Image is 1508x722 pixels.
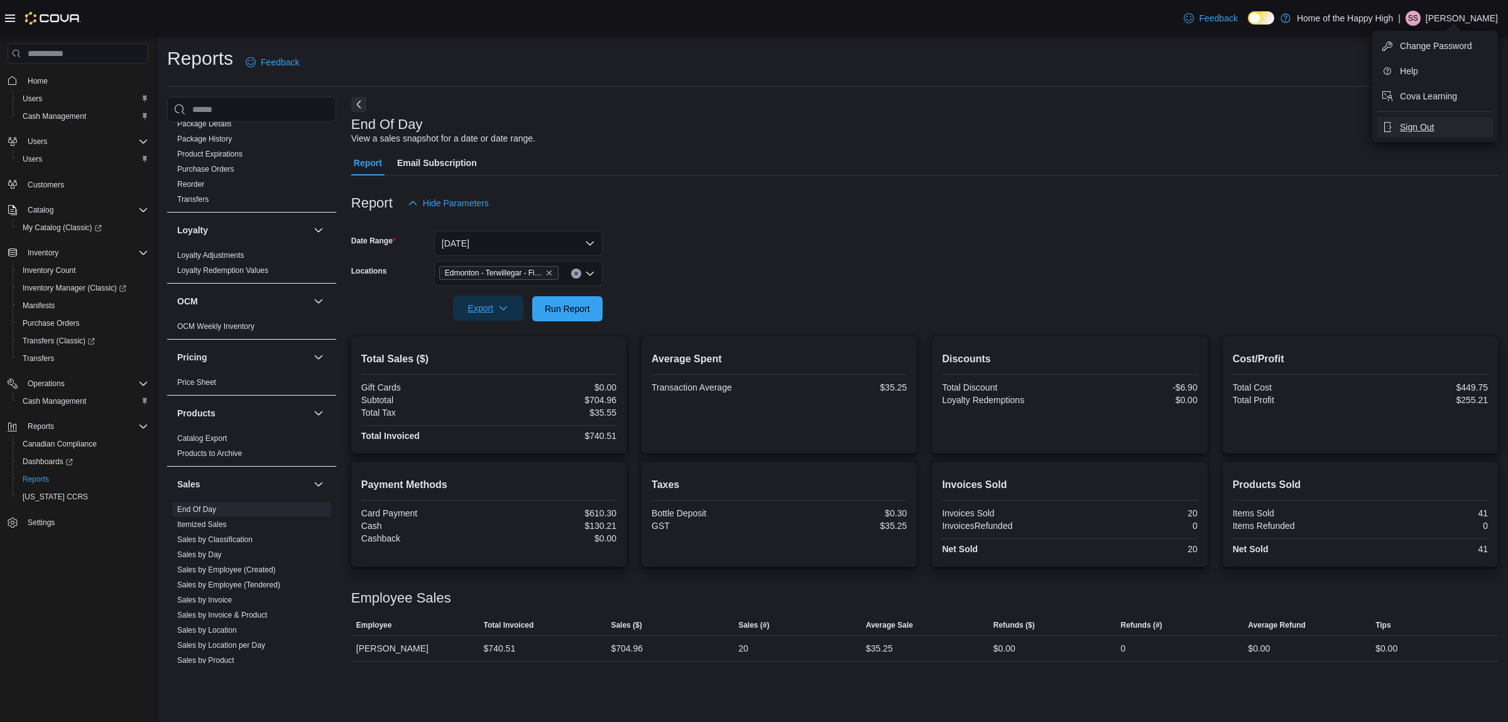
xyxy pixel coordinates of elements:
span: Employee [356,620,392,630]
button: Loyalty [177,224,309,236]
div: $130.21 [491,521,616,531]
a: Manifests [18,298,60,313]
div: 41 [1363,508,1488,518]
a: Sales by Employee (Created) [177,565,276,574]
span: Inventory Manager (Classic) [23,283,126,293]
span: Package History [177,134,232,144]
span: Users [28,136,47,147]
a: Cash Management [18,109,91,124]
button: Reports [13,470,153,488]
label: Date Range [351,236,396,246]
div: Items Refunded [1233,521,1358,531]
a: Sales by Invoice & Product [177,611,267,619]
div: $0.00 [491,382,616,392]
span: Price Sheet [177,377,216,387]
button: Settings [3,513,153,531]
span: Edmonton - Terwillegar - Fire & Flower [445,267,543,279]
span: Average Refund [1248,620,1306,630]
h3: OCM [177,295,198,308]
button: Inventory Count [13,262,153,279]
button: Hide Parameters [403,191,494,216]
span: Cova Learning [1400,90,1457,103]
div: $35.25 [782,382,907,392]
button: Pricing [311,350,326,365]
span: Sales by Invoice [177,595,232,605]
a: Sales by Employee (Tendered) [177,580,280,589]
span: Cash Management [23,396,86,406]
span: Dashboards [23,457,73,467]
a: Feedback [1179,6,1242,31]
div: Subtotal [361,395,486,405]
h3: Sales [177,478,200,491]
span: OCM Weekly Inventory [177,321,254,331]
button: Manifests [13,297,153,314]
span: Sales by Classification [177,535,253,545]
div: 41 [1363,544,1488,554]
a: Catalog Export [177,434,227,443]
span: Catalog [28,205,53,215]
button: Sales [177,478,309,491]
span: Feedback [1199,12,1237,25]
div: $0.00 [1375,641,1397,656]
button: Clear input [571,269,581,279]
p: | [1398,11,1401,26]
span: End Of Day [177,504,216,514]
a: Dashboards [18,454,78,469]
button: Remove Edmonton - Terwillegar - Fire & Flower from selection in this group [545,269,553,277]
button: Export [453,296,523,321]
div: Bottle Deposit [652,508,777,518]
span: Transfers (Classic) [18,333,148,348]
input: Dark Mode [1248,11,1274,25]
span: Operations [28,379,65,389]
div: Total Cost [1233,382,1358,392]
button: [DATE] [434,231,603,256]
div: $0.00 [1073,395,1198,405]
span: Users [23,134,148,149]
span: [US_STATE] CCRS [23,492,88,502]
span: Tips [1375,620,1391,630]
h2: Taxes [652,477,907,492]
a: Reports [18,472,54,487]
span: Loyalty Redemption Values [177,265,268,275]
p: [PERSON_NAME] [1426,11,1498,26]
button: Sales [311,477,326,492]
button: Home [3,71,153,89]
div: Invoices Sold [942,508,1067,518]
span: Sales by Product [177,655,234,665]
a: Inventory Count [18,263,81,278]
div: $0.00 [1248,641,1270,656]
span: Inventory Count [18,263,148,278]
span: Reports [18,472,148,487]
a: Transfers [18,351,59,366]
div: $610.30 [491,508,616,518]
div: $740.51 [491,431,616,441]
span: Customers [23,177,148,192]
button: Transfers [13,350,153,367]
div: Cash [361,521,486,531]
a: Sales by Day [177,550,222,559]
div: Total Tax [361,408,486,418]
button: Products [177,407,309,419]
a: Products to Archive [177,449,242,458]
span: Washington CCRS [18,489,148,504]
h2: Average Spent [652,352,907,367]
strong: Total Invoiced [361,431,420,441]
span: Sales by Employee (Created) [177,565,276,575]
div: $740.51 [484,641,516,656]
button: Change Password [1377,36,1493,56]
span: Change Password [1400,40,1472,52]
a: Settings [23,515,60,530]
div: $35.25 [782,521,907,531]
div: Loyalty Redemptions [942,395,1067,405]
a: Sales by Location [177,626,237,635]
h2: Products Sold [1233,477,1488,492]
button: Sign Out [1377,117,1493,137]
button: Cova Learning [1377,86,1493,106]
a: Reorder [177,180,204,189]
span: Sales by Invoice & Product [177,610,267,620]
button: Products [311,406,326,421]
button: Reports [23,419,59,434]
span: Manifests [18,298,148,313]
button: [US_STATE] CCRS [13,488,153,506]
div: 20 [738,641,748,656]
